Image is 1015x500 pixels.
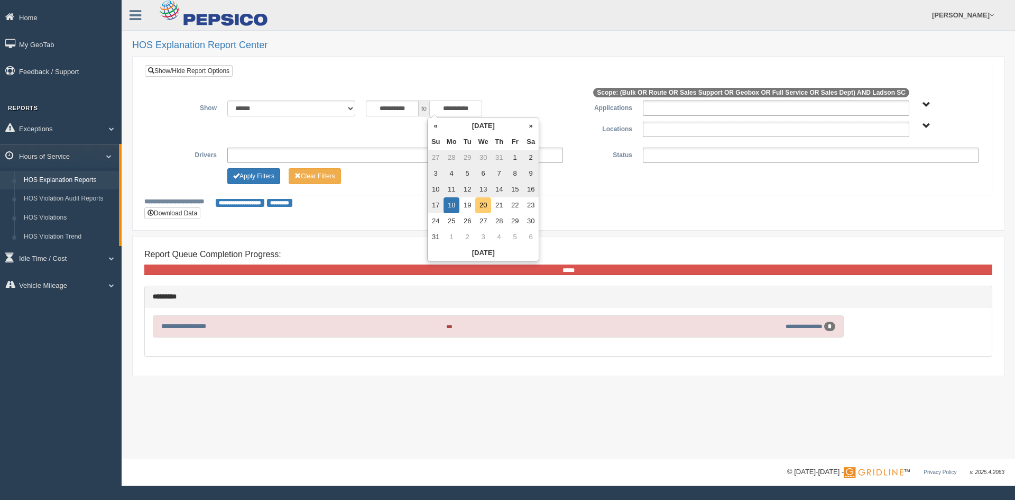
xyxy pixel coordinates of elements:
[428,134,444,150] th: Su
[428,197,444,213] td: 17
[507,150,523,166] td: 1
[459,181,475,197] td: 12
[568,148,638,160] label: Status
[459,166,475,181] td: 5
[523,118,539,134] th: »
[924,469,956,475] a: Privacy Policy
[491,197,507,213] td: 21
[593,88,909,97] span: Scope: (Bulk OR Route OR Sales Support OR Geobox OR Full Service OR Sales Dept) AND Ladson SC
[475,166,491,181] td: 6
[507,229,523,245] td: 5
[428,213,444,229] td: 24
[444,229,459,245] td: 1
[491,134,507,150] th: Th
[507,213,523,229] td: 29
[444,150,459,166] td: 28
[444,118,523,134] th: [DATE]
[19,171,119,190] a: HOS Explanation Reports
[523,150,539,166] td: 2
[144,207,200,219] button: Download Data
[428,245,539,261] th: [DATE]
[475,197,491,213] td: 20
[970,469,1004,475] span: v. 2025.4.2063
[428,181,444,197] td: 10
[491,213,507,229] td: 28
[491,181,507,197] td: 14
[428,166,444,181] td: 3
[289,168,341,184] button: Change Filter Options
[844,467,903,478] img: Gridline
[227,168,280,184] button: Change Filter Options
[507,197,523,213] td: 22
[475,134,491,150] th: We
[475,213,491,229] td: 27
[459,229,475,245] td: 2
[507,181,523,197] td: 15
[523,213,539,229] td: 30
[444,166,459,181] td: 4
[568,101,638,113] label: Applications
[523,166,539,181] td: 9
[459,150,475,166] td: 29
[523,134,539,150] th: Sa
[507,166,523,181] td: 8
[132,40,1004,51] h2: HOS Explanation Report Center
[491,150,507,166] td: 31
[491,166,507,181] td: 7
[19,208,119,228] a: HOS Violations
[568,122,638,134] label: Locations
[523,229,539,245] td: 6
[19,189,119,208] a: HOS Violation Audit Reports
[428,150,444,166] td: 27
[444,197,459,213] td: 18
[444,134,459,150] th: Mo
[475,150,491,166] td: 30
[153,148,222,160] label: Drivers
[145,65,233,77] a: Show/Hide Report Options
[444,213,459,229] td: 25
[428,118,444,134] th: «
[144,250,992,259] h4: Report Queue Completion Progress:
[153,101,222,113] label: Show
[459,213,475,229] td: 26
[428,229,444,245] td: 31
[459,134,475,150] th: Tu
[787,467,1004,478] div: © [DATE]-[DATE] - ™
[491,229,507,245] td: 4
[419,101,429,116] span: to
[475,181,491,197] td: 13
[507,134,523,150] th: Fr
[475,229,491,245] td: 3
[19,228,119,247] a: HOS Violation Trend
[459,197,475,213] td: 19
[444,181,459,197] td: 11
[523,197,539,213] td: 23
[523,181,539,197] td: 16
